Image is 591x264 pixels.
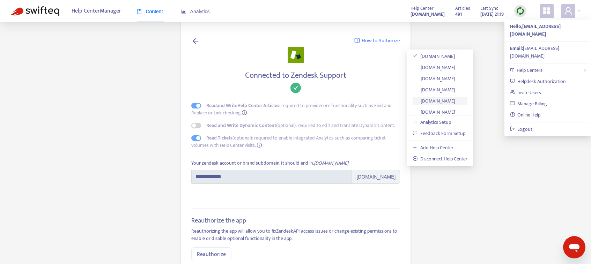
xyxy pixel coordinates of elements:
span: check-circle [290,83,301,93]
a: Feedback Form Setup [413,129,465,137]
span: .[DOMAIN_NAME] [352,170,400,184]
a: [DOMAIN_NAME] [411,10,445,18]
span: (optional): required to enable integrated Analytics such as comparing ticket volumes with Help Ce... [191,134,386,149]
span: Help Centers [517,66,542,74]
img: image-link [354,38,360,44]
a: [DOMAIN_NAME] [413,86,455,94]
div: Your zendesk account or brand subdomain. It should end in [191,159,348,167]
strong: Read and Write Dynamic Content [206,121,276,129]
a: [DOMAIN_NAME] [413,108,455,116]
a: [DOMAIN_NAME] [413,97,455,105]
span: Content [137,9,163,14]
a: Disconnect Help Center [413,155,467,163]
a: [DOMAIN_NAME] [413,63,455,71]
span: Reauthorize [197,250,226,259]
strong: [DATE] 21:19 [480,10,504,18]
span: Last Sync [480,5,498,12]
strong: Read and Write Help Center Articles [206,101,279,110]
a: Logout [510,125,533,133]
p: Reauthorizing the app will allow you to fix Zendesk API access issues or change existing permissi... [191,227,400,242]
span: : required to provide core functionality such as Find and Replace or Link checking [191,101,392,117]
h5: Reauthorize the app [191,217,400,225]
span: Analytics [181,9,210,14]
a: Helpdesk Authorization [510,77,566,85]
a: [DOMAIN_NAME] [413,75,455,83]
strong: 481 [455,10,462,18]
h4: Connected to Zendesk Support [191,71,400,80]
span: Articles [455,5,470,12]
span: area-chart [181,9,186,14]
a: Add Help Center [413,144,453,152]
img: sync.dc5367851b00ba804db3.png [516,7,525,15]
span: Help Center [411,5,434,12]
a: Analytics Setup [413,118,451,126]
span: How to Authorize [362,37,400,45]
span: (optional): required to edit and translate Dynamic Content. [206,121,395,129]
iframe: Button to launch messaging window, conversation in progress [563,236,585,258]
button: Reauthorize [191,247,231,261]
img: zendesk_support.png [288,47,304,63]
span: Help Center Manager [72,5,121,18]
span: book [137,9,142,14]
strong: Read Tickets [206,134,232,142]
strong: Email: [510,44,523,52]
span: user [564,7,572,15]
a: Invite Users [510,89,541,97]
span: appstore [542,7,551,15]
a: Manage Billing [510,100,547,108]
a: Online Help [510,111,541,119]
span: info-circle [242,110,247,115]
div: [EMAIL_ADDRESS][DOMAIN_NAME] [510,45,585,60]
a: How to Authorize [354,37,400,45]
i: .[DOMAIN_NAME] [313,159,348,167]
span: info-circle [257,143,262,148]
a: [DOMAIN_NAME] [413,52,455,60]
img: Swifteq [10,6,59,16]
strong: Hello, [EMAIL_ADDRESS][DOMAIN_NAME] [510,22,561,38]
span: right [583,68,587,72]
